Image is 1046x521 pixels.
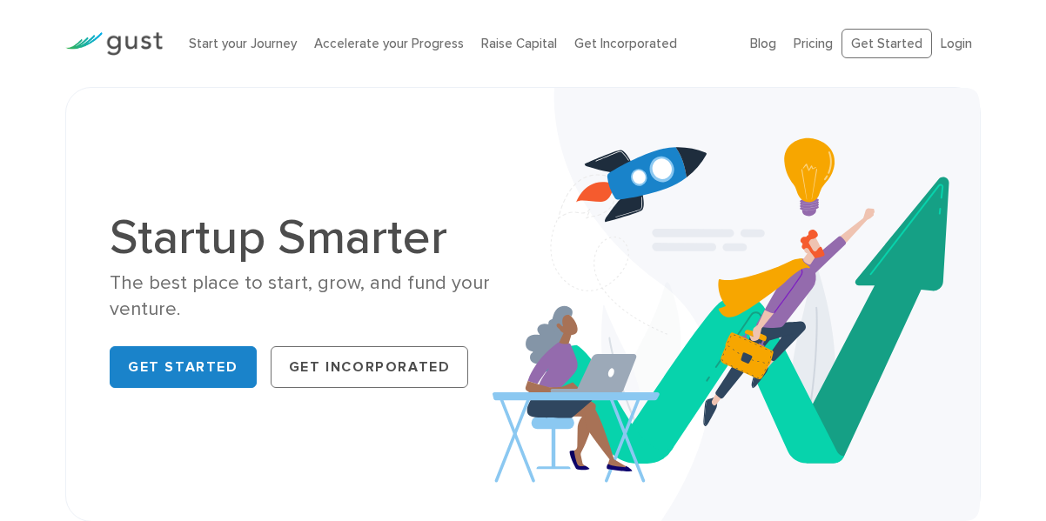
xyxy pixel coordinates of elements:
[481,36,557,51] a: Raise Capital
[110,271,510,322] div: The best place to start, grow, and fund your venture.
[750,36,776,51] a: Blog
[189,36,297,51] a: Start your Journey
[110,213,510,262] h1: Startup Smarter
[941,36,972,51] a: Login
[65,32,163,56] img: Gust Logo
[841,29,932,59] a: Get Started
[794,36,833,51] a: Pricing
[574,36,677,51] a: Get Incorporated
[110,346,257,388] a: Get Started
[271,346,469,388] a: Get Incorporated
[314,36,464,51] a: Accelerate your Progress
[493,88,980,521] img: Startup Smarter Hero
